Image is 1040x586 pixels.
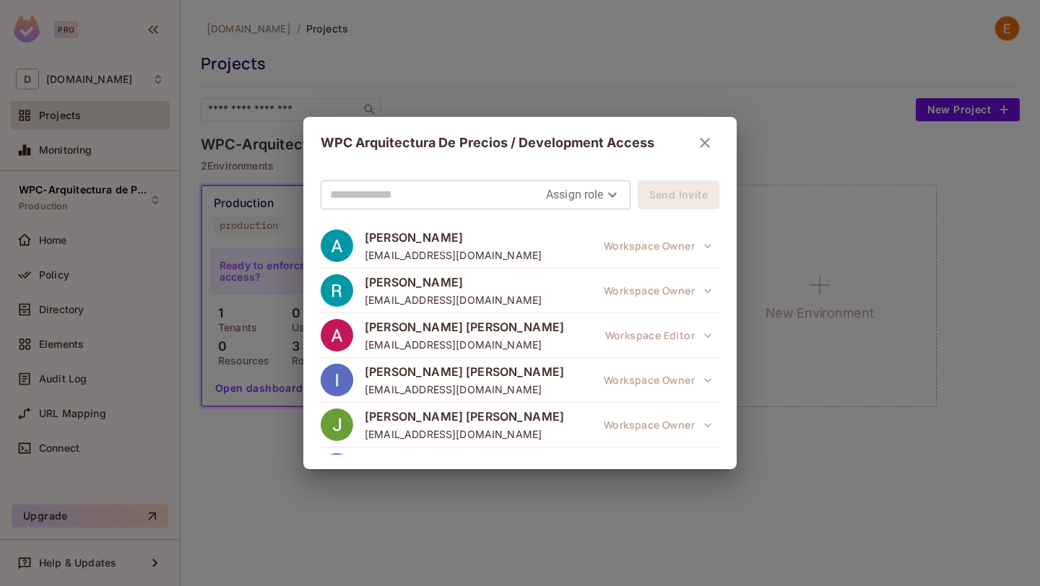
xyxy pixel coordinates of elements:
span: [PERSON_NAME] [PERSON_NAME] [365,364,564,380]
button: Workspace Editor [598,321,719,350]
span: This role was granted at the workspace level [597,411,719,439]
span: This role was granted at the workspace level [597,366,719,395]
span: [EMAIL_ADDRESS][DOMAIN_NAME] [365,427,564,441]
div: Assign role [546,183,621,206]
img: ACg8ocJrR1ccoE2AxxIvr65WgbvXFIudBe2Mpcy1rHY5CMVS0b3Ulw=s96-c [321,319,353,351]
span: [PERSON_NAME] [PERSON_NAME] [365,408,564,424]
span: [PERSON_NAME] [365,274,542,290]
span: [EMAIL_ADDRESS][DOMAIN_NAME] [365,338,564,351]
button: Workspace Owner [597,411,719,439]
span: [PERSON_NAME] [365,453,542,469]
span: This role was granted at the workspace level [597,276,719,305]
img: ACg8ocLDaME2QgXpj7M5kdN3uczIkMbTH5DanfmXSjiT4OxTTi3uVg=s96-c [321,408,353,441]
button: Send Invite [638,180,719,209]
span: This role was granted at the workspace level [597,232,719,261]
img: ACg8ocIE__ZcU65Y-_S2SwjOziBzgLKO1crvsJcYSW0JuC5bsXuKQQ=s96-c [321,229,353,262]
img: ACg8ocKwW8r3Bjtvknyicp3LZoUBmuv1ZCi12athGhVsondv5Jrgew=s96-c [321,453,353,486]
button: Workspace Owner [597,276,719,305]
span: This role was granted at the workspace level [598,321,719,350]
span: [EMAIL_ADDRESS][DOMAIN_NAME] [365,248,542,262]
span: [PERSON_NAME] [365,229,542,245]
span: [EMAIL_ADDRESS][DOMAIN_NAME] [365,382,564,396]
button: Workspace Owner [597,366,719,395]
button: Workspace Owner [597,232,719,261]
span: [EMAIL_ADDRESS][DOMAIN_NAME] [365,293,542,307]
img: ACg8ocI83RopD_KulKd7yntP3klzYKCAmoR-8TTQiTFUfRqYnGInYw=s96-c [321,274,353,307]
div: WPC Arquitectura De Precios / Development Access [321,128,719,157]
span: [PERSON_NAME] [PERSON_NAME] [365,319,564,335]
img: ACg8ocLWjD-Mmtr0DSQ2otlV1Tlgbfn2r46grEXHTem2FmvU51pEpw=s96-c [321,364,353,396]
